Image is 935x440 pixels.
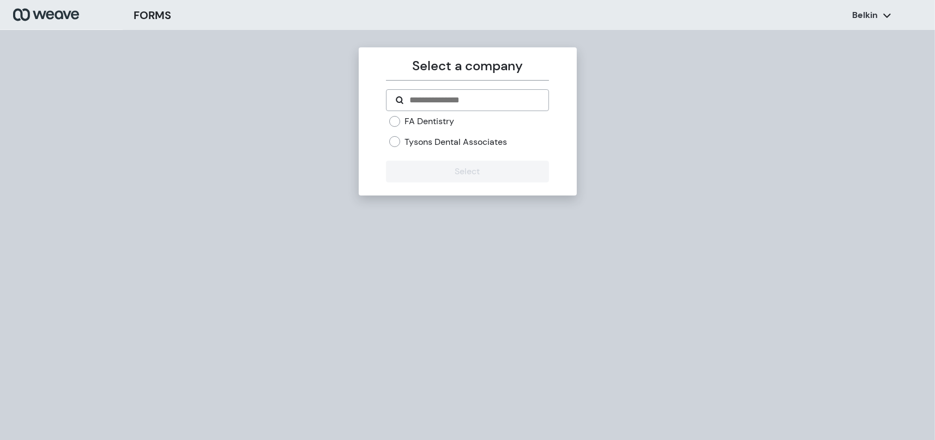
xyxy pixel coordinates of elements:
label: FA Dentistry [405,115,454,127]
input: Search [408,94,540,107]
button: Select [386,161,549,182]
p: Belkin [853,9,878,21]
label: Tysons Dental Associates [405,136,507,148]
h3: FORMS [134,7,171,23]
p: Select a company [386,56,549,76]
